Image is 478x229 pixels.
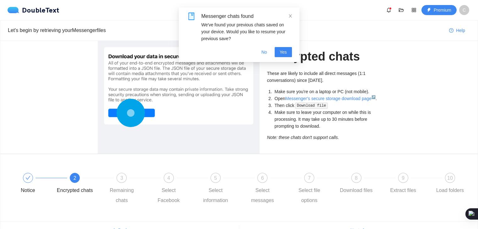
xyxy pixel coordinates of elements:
[273,109,381,130] li: Make sure to leave your computer on while this is processing. It may take up to 30 minutes before...
[384,5,394,15] button: bell
[103,185,140,205] div: Remaining chats
[214,175,217,181] span: 5
[201,21,292,42] div: We've found your previous chats saved on your device. Would you like to resume your previous save?
[273,95,381,102] li: Open .
[421,5,457,15] button: thunderboltPremium
[244,173,291,205] div: 6Select messages
[57,173,103,195] div: 2Encrypted chats
[355,175,358,181] span: 8
[197,173,244,205] div: 5Select information
[390,185,416,195] div: Extract files
[291,185,327,205] div: Select file options
[188,13,195,20] span: book
[432,173,468,195] div: 10Load folders
[10,173,57,195] div: Notice
[201,13,292,20] div: Messenger chats found
[273,88,381,95] li: Make sure you're on a laptop or PC (not mobile).
[273,102,381,109] li: Then click
[397,8,406,13] span: folder-open
[444,25,470,35] button: question-circleHelp
[463,5,466,15] span: C
[261,175,264,181] span: 6
[384,8,393,13] span: bell
[120,175,123,181] span: 3
[8,7,22,13] img: logo
[275,47,292,57] button: Yes
[295,103,328,109] code: Download file
[396,5,406,15] button: folder-open
[151,173,197,205] div: 4Select Facebook
[256,47,272,57] button: No
[371,95,376,99] sup: ↗
[103,173,150,205] div: 3Remaining chats
[74,175,76,181] span: 2
[197,185,234,205] div: Select information
[285,96,376,101] a: Messenger's secure storage download page↗
[456,27,465,34] span: Help
[402,175,404,181] span: 9
[267,70,381,84] p: These are likely to include all direct messages (1:1 conversations) since [DATE].
[447,175,453,181] span: 10
[267,135,339,140] i: Note: these chats don't support calls.
[57,185,93,195] div: Encrypted chats
[434,7,451,13] span: Premium
[151,185,187,205] div: Select Facebook
[308,175,311,181] span: 7
[340,185,373,195] div: Download files
[261,49,267,56] span: No
[409,8,419,13] span: appstore
[21,185,35,195] div: Notice
[8,7,59,13] a: logoDoubleText
[280,49,287,56] span: Yes
[288,14,293,18] span: close
[338,173,385,195] div: 8Download files
[267,49,381,64] h1: Encrypted chats
[385,173,432,195] div: 9Extract files
[449,28,453,33] span: question-circle
[409,5,419,15] button: appstore
[25,175,30,180] span: check
[8,7,59,13] div: DoubleText
[427,8,431,13] span: thunderbolt
[291,173,338,205] div: 7Select file options
[167,175,170,181] span: 4
[8,26,444,34] div: Let's begin by retrieving your Messenger files
[436,185,464,195] div: Load folders
[244,185,281,205] div: Select messages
